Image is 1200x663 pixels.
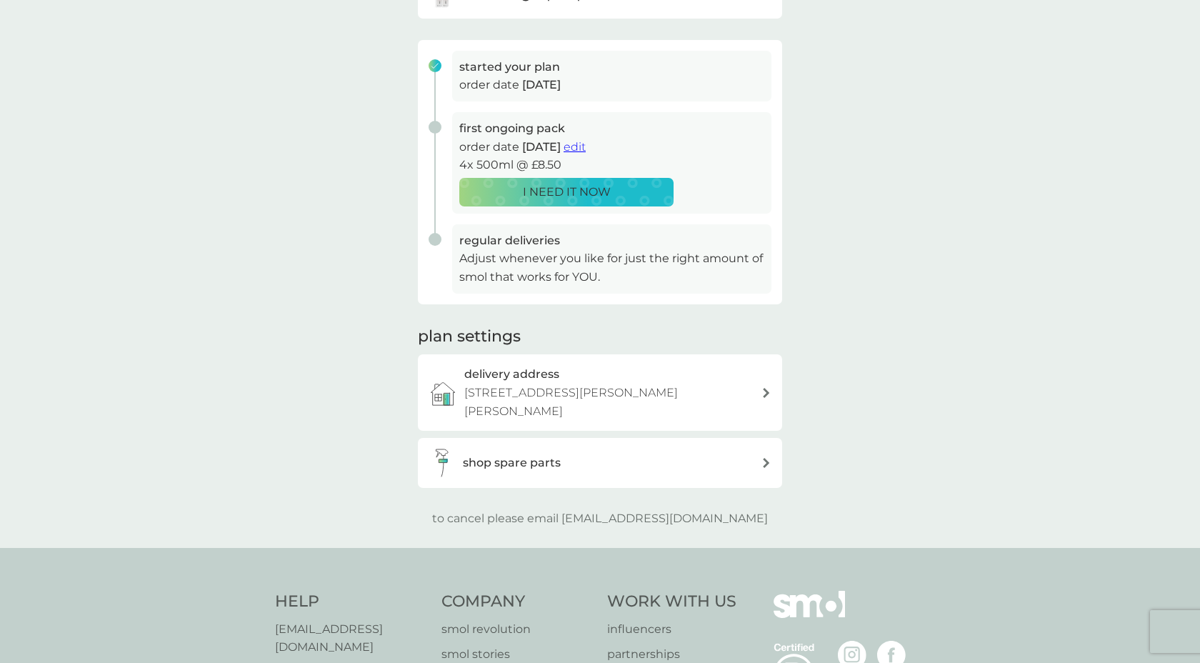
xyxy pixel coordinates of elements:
a: influencers [607,620,736,639]
p: order date [459,138,764,156]
p: I NEED IT NOW [523,183,611,201]
p: to cancel please email [EMAIL_ADDRESS][DOMAIN_NAME] [432,509,768,528]
a: smol revolution [441,620,594,639]
a: delivery address[STREET_ADDRESS][PERSON_NAME][PERSON_NAME] [418,354,782,431]
button: shop spare parts [418,438,782,488]
h2: plan settings [418,326,521,348]
p: Adjust whenever you like for just the right amount of smol that works for YOU. [459,249,764,286]
h4: Help [275,591,427,613]
span: [DATE] [522,78,561,91]
button: I NEED IT NOW [459,178,674,206]
h3: started your plan [459,58,764,76]
h4: Company [441,591,594,613]
p: 4x 500ml @ £8.50 [459,156,764,174]
p: order date [459,76,764,94]
span: [DATE] [522,140,561,154]
button: edit [564,138,586,156]
h3: delivery address [464,365,559,384]
p: [STREET_ADDRESS][PERSON_NAME][PERSON_NAME] [464,384,761,420]
img: smol [774,591,845,639]
h4: Work With Us [607,591,736,613]
h3: regular deliveries [459,231,764,250]
a: [EMAIL_ADDRESS][DOMAIN_NAME] [275,620,427,657]
h3: first ongoing pack [459,119,764,138]
h3: shop spare parts [463,454,561,472]
span: edit [564,140,586,154]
